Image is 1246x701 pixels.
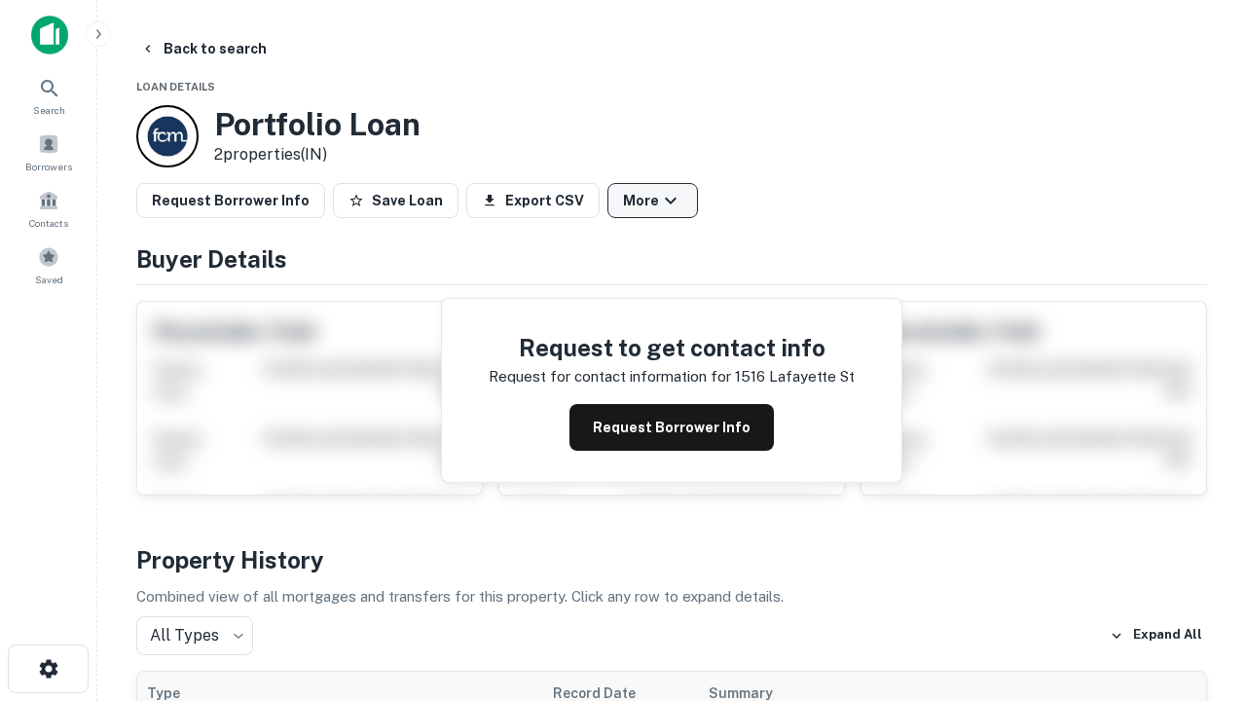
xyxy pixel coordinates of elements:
a: Saved [6,239,92,291]
p: Request for contact information for [489,365,731,388]
button: More [607,183,698,218]
p: 2 properties (IN) [214,143,421,166]
h4: Buyer Details [136,241,1207,277]
h3: Portfolio Loan [214,106,421,143]
h4: Request to get contact info [489,330,855,365]
span: Saved [35,272,63,287]
iframe: Chat Widget [1149,483,1246,576]
h4: Property History [136,542,1207,577]
p: 1516 lafayette st [735,365,855,388]
span: Borrowers [25,159,72,174]
button: Export CSV [466,183,600,218]
a: Contacts [6,182,92,235]
span: Loan Details [136,81,215,92]
a: Borrowers [6,126,92,178]
button: Expand All [1105,621,1207,650]
button: Request Borrower Info [136,183,325,218]
a: Search [6,69,92,122]
button: Save Loan [333,183,458,218]
button: Request Borrower Info [569,404,774,451]
p: Combined view of all mortgages and transfers for this property. Click any row to expand details. [136,585,1207,609]
span: Contacts [29,215,68,231]
button: Back to search [132,31,275,66]
div: All Types [136,616,253,655]
span: Search [33,102,65,118]
img: capitalize-icon.png [31,16,68,55]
